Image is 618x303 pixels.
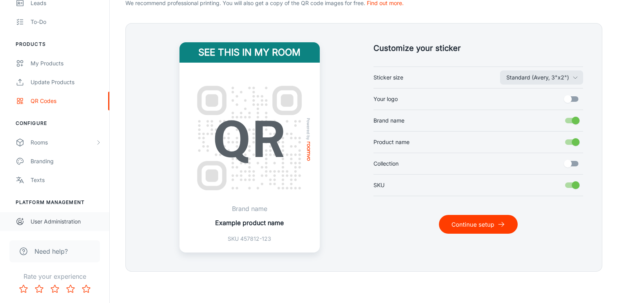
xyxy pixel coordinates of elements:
[373,159,399,168] span: Collection
[439,215,518,234] button: Continue setup
[307,142,310,161] img: roomvo
[215,218,284,227] p: Example product name
[16,281,31,297] button: Rate 1 star
[373,138,410,146] span: Product name
[373,95,398,103] span: Your logo
[500,70,583,85] button: Sticker size
[304,118,312,140] span: Powered by
[31,138,95,147] div: Rooms
[47,281,63,297] button: Rate 3 star
[31,157,101,166] div: Branding
[215,234,284,243] p: SKU 457812-123
[63,281,78,297] button: Rate 4 star
[31,217,101,226] div: User Administration
[373,73,403,82] span: Sticker size
[373,42,584,54] h5: Customize your sticker
[34,247,68,256] span: Need help?
[31,176,101,184] div: Texts
[78,281,94,297] button: Rate 5 star
[31,281,47,297] button: Rate 2 star
[31,97,101,105] div: QR Codes
[215,204,284,213] p: Brand name
[6,272,103,281] p: Rate your experience
[373,116,404,125] span: Brand name
[31,78,101,87] div: Update Products
[179,42,320,63] h4: See this in my room
[31,18,101,26] div: To-do
[189,78,310,199] img: QR Code Example
[373,181,384,189] span: SKU
[31,59,101,68] div: My Products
